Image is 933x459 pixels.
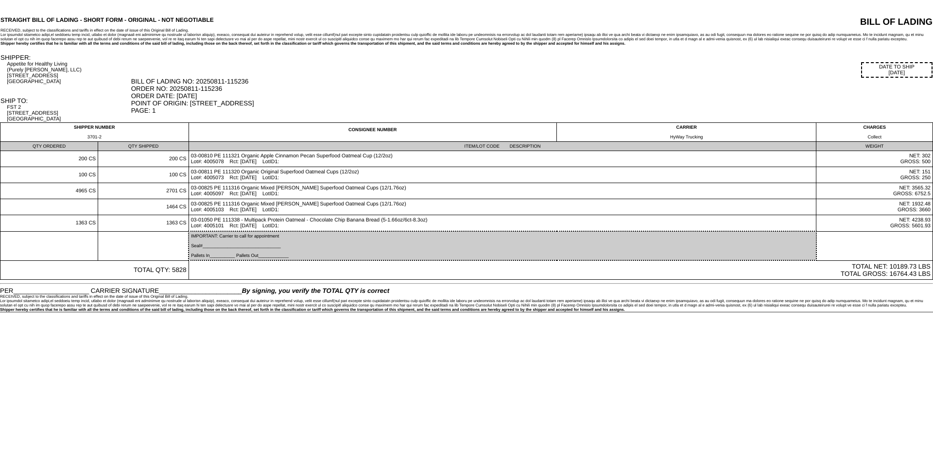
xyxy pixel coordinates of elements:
span: By signing, you verify the TOTAL QTY is correct [242,287,389,294]
div: 3701-2 [2,135,187,139]
td: CARRIER [557,123,816,142]
div: SHIPPER: [0,54,130,61]
td: ITEM/LOT CODE DESCRIPTION [189,142,816,151]
td: CONSIGNEE NUMBER [189,123,556,142]
td: 200 CS [98,151,189,167]
div: Shipper hereby certifies that he is familiar with all the terms and conditions of the said bill o... [0,41,933,46]
div: BILL OF LADING NO: 20250811-115236 ORDER NO: 20250811-115236 ORDER DATE: [DATE] POINT OF ORIGIN: ... [131,78,933,114]
div: DATE TO SHIP [DATE] [861,62,933,78]
td: 03-01050 PE 111338 - Multipack Protein Oatmeal - Chocolate Chip Banana Bread (5-1.66oz/6ct-8.3oz)... [189,215,816,232]
td: 03-00810 PE 111321 Organic Apple Cinnamon Pecan Superfood Oatmeal Cup (12/2oz) Lot#: 4005078 Rct:... [189,151,816,167]
td: QTY ORDERED [0,142,98,151]
td: 03-00825 PE 111316 Organic Mixed [PERSON_NAME] Superfood Oatmeal Cups (12/1.76oz) Lot#: 4005097 R... [189,183,816,199]
td: 1464 CS [98,199,189,215]
td: NET: 3565.32 GROSS: 6752.5 [816,183,933,199]
div: Appetite for Healthy Living (Purely [PERSON_NAME], LLC) [STREET_ADDRESS] [GEOGRAPHIC_DATA] [7,61,130,85]
div: Collect [818,135,931,139]
div: FST 2 [STREET_ADDRESS] [GEOGRAPHIC_DATA] [7,104,130,122]
div: BILL OF LADING [687,17,933,27]
div: HyWay Trucking [559,135,814,139]
div: SHIP TO: [0,97,130,104]
td: SHIPPER NUMBER [0,123,189,142]
td: QTY SHIPPED [98,142,189,151]
td: 100 CS [0,167,98,183]
td: NET: 4238.93 GROSS: 5601.93 [816,215,933,232]
td: 4965 CS [0,183,98,199]
td: 03-00825 PE 111316 Organic Mixed [PERSON_NAME] Superfood Oatmeal Cups (12/1.76oz) Lot#: 4005103 R... [189,199,816,215]
td: TOTAL QTY: 5828 [0,260,189,280]
td: 100 CS [98,167,189,183]
td: NET: 302 GROSS: 500 [816,151,933,167]
td: IMPORTANT: Carrier to call for appointment Seal#_______________________________ Pallets In_______... [189,231,816,260]
td: 03-00811 PE 111320 Organic Original Superfood Oatmeal Cups (12/2oz) Lot#: 4005073 Rct: [DATE] Lot... [189,167,816,183]
td: CHARGES [816,123,933,142]
td: TOTAL NET: 10189.73 LBS TOTAL GROSS: 16764.43 LBS [189,260,933,280]
td: 1363 CS [98,215,189,232]
td: 1363 CS [0,215,98,232]
td: NET: 151 GROSS: 250 [816,167,933,183]
td: 2701 CS [98,183,189,199]
td: NET: 1932.48 GROSS: 3660 [816,199,933,215]
td: WEIGHT [816,142,933,151]
td: 200 CS [0,151,98,167]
